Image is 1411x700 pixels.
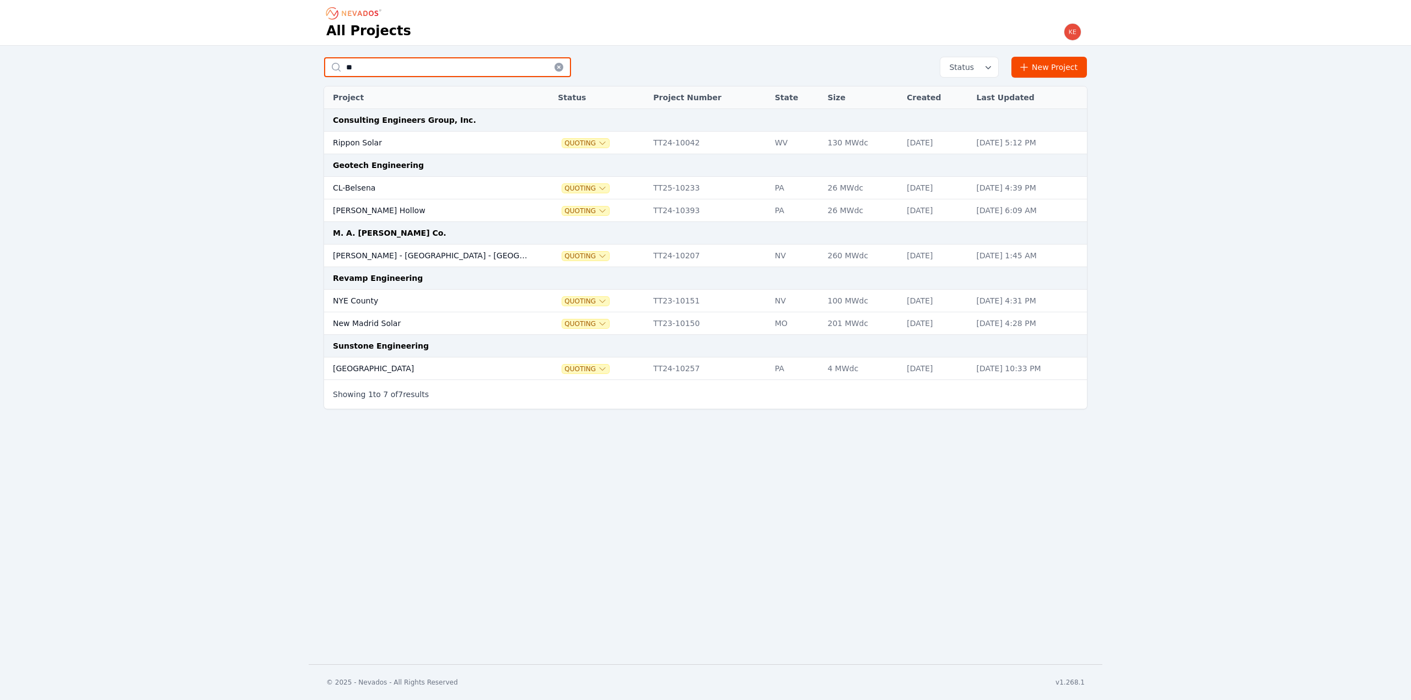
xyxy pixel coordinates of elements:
[901,312,971,335] td: [DATE]
[648,199,769,222] td: TT24-10393
[562,139,609,148] button: Quoting
[901,199,971,222] td: [DATE]
[1064,23,1081,41] img: kevin.west@nevados.solar
[324,290,536,312] td: NYE County
[940,57,998,77] button: Status
[648,86,769,109] th: Project Number
[562,297,609,306] button: Quoting
[971,177,1087,199] td: [DATE] 4:39 PM
[383,390,388,399] span: 7
[324,267,1087,290] td: Revamp Engineering
[769,312,822,335] td: MO
[648,132,769,154] td: TT24-10042
[324,154,1087,177] td: Geotech Engineering
[324,290,1087,312] tr: NYE CountyQuotingTT23-10151NV100 MWdc[DATE][DATE] 4:31 PM
[648,290,769,312] td: TT23-10151
[324,199,536,222] td: [PERSON_NAME] Hollow
[562,365,609,373] button: Quoting
[648,357,769,380] td: TT24-10257
[971,312,1087,335] td: [DATE] 4:28 PM
[326,22,411,40] h1: All Projects
[398,390,403,399] span: 7
[324,357,536,380] td: [GEOGRAPHIC_DATA]
[769,86,822,109] th: State
[324,86,536,109] th: Project
[901,132,971,154] td: [DATE]
[822,177,901,199] td: 26 MWdc
[562,207,609,215] button: Quoting
[822,86,901,109] th: Size
[822,357,901,380] td: 4 MWdc
[562,184,609,193] button: Quoting
[324,199,1087,222] tr: [PERSON_NAME] HollowQuotingTT24-10393PA26 MWdc[DATE][DATE] 6:09 AM
[324,177,1087,199] tr: CL-BelsenaQuotingTT25-10233PA26 MWdc[DATE][DATE] 4:39 PM
[945,62,974,73] span: Status
[333,389,429,400] p: Showing to of results
[324,312,536,335] td: New Madrid Solar
[901,290,971,312] td: [DATE]
[769,177,822,199] td: PA
[971,132,1087,154] td: [DATE] 5:12 PM
[769,245,822,267] td: NV
[326,678,458,687] div: © 2025 - Nevados - All Rights Reserved
[822,290,901,312] td: 100 MWdc
[971,245,1087,267] td: [DATE] 1:45 AM
[324,335,1087,357] td: Sunstone Engineering
[901,177,971,199] td: [DATE]
[324,132,1087,154] tr: Rippon SolarQuotingTT24-10042WV130 MWdc[DATE][DATE] 5:12 PM
[648,245,769,267] td: TT24-10207
[324,132,536,154] td: Rippon Solar
[901,86,971,109] th: Created
[324,245,1087,267] tr: [PERSON_NAME] - [GEOGRAPHIC_DATA] - [GEOGRAPHIC_DATA]QuotingTT24-10207NV260 MWdc[DATE][DATE] 1:45 AM
[971,357,1087,380] td: [DATE] 10:33 PM
[769,357,822,380] td: PA
[368,390,373,399] span: 1
[326,4,385,22] nav: Breadcrumb
[324,357,1087,380] tr: [GEOGRAPHIC_DATA]QuotingTT24-10257PA4 MWdc[DATE][DATE] 10:33 PM
[648,312,769,335] td: TT23-10150
[324,177,536,199] td: CL-Belsena
[822,132,901,154] td: 130 MWdc
[971,199,1087,222] td: [DATE] 6:09 AM
[324,109,1087,132] td: Consulting Engineers Group, Inc.
[552,86,648,109] th: Status
[971,290,1087,312] td: [DATE] 4:31 PM
[901,245,971,267] td: [DATE]
[971,86,1087,109] th: Last Updated
[769,290,822,312] td: NV
[901,357,971,380] td: [DATE]
[822,199,901,222] td: 26 MWdc
[562,252,609,261] button: Quoting
[769,132,822,154] td: WV
[822,312,901,335] td: 201 MWdc
[324,222,1087,245] td: M. A. [PERSON_NAME] Co.
[1055,678,1085,687] div: v1.268.1
[324,312,1087,335] tr: New Madrid SolarQuotingTT23-10150MO201 MWdc[DATE][DATE] 4:28 PM
[648,177,769,199] td: TT25-10233
[1011,57,1087,78] a: New Project
[324,245,536,267] td: [PERSON_NAME] - [GEOGRAPHIC_DATA] - [GEOGRAPHIC_DATA]
[562,319,609,328] button: Quoting
[769,199,822,222] td: PA
[822,245,901,267] td: 260 MWdc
